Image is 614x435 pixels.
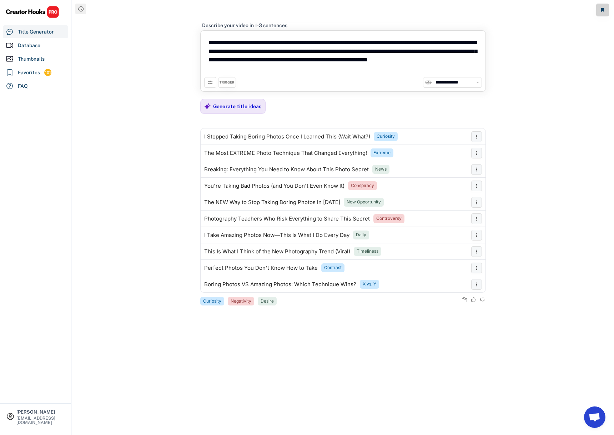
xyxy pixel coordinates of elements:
[376,216,402,222] div: Controversy
[363,281,376,287] div: X vs. Y
[204,216,370,222] div: Photography Teachers Who Risk Everything to Share This Secret
[202,22,287,29] div: Describe your video in 1-3 sentences
[44,70,51,76] div: 101
[373,150,391,156] div: Extreme
[213,103,262,110] div: Generate title ideas
[347,199,381,205] div: New Opportunity
[204,183,344,189] div: You're Taking Bad Photos (and You Don't Even Know It)
[425,79,432,86] img: unnamed.jpg
[18,55,45,63] div: Thumbnails
[356,232,366,238] div: Daily
[357,248,378,254] div: Timeliness
[204,167,369,172] div: Breaking: Everything You Need to Know About This Photo Secret
[204,150,367,156] div: The Most EXTREME Photo Technique That Changed Everything!
[324,265,342,271] div: Contrast
[16,416,65,425] div: [EMAIL_ADDRESS][DOMAIN_NAME]
[18,28,54,36] div: Title Generator
[6,6,59,18] img: CHPRO%20Logo.svg
[204,232,349,238] div: I Take Amazing Photos Now—This Is What I Do Every Day
[204,282,356,287] div: Boring Photos VS Amazing Photos: Which Technique Wins?
[204,249,350,254] div: This Is What I Think of the New Photography Trend (Viral)
[18,82,28,90] div: FAQ
[377,133,395,140] div: Curiosity
[584,406,605,428] a: Open chat
[351,183,374,189] div: Conspiracy
[231,298,251,304] div: Negativity
[204,134,370,140] div: I Stopped Taking Boring Photos Once I Learned This (Wait What?)
[18,42,40,49] div: Database
[204,265,318,271] div: Perfect Photos You Don't Know How to Take
[220,80,234,85] div: TRIGGER
[375,166,387,172] div: News
[203,298,221,304] div: Curiosity
[16,410,65,414] div: [PERSON_NAME]
[204,199,340,205] div: The NEW Way to Stop Taking Boring Photos in [DATE]
[18,69,40,76] div: Favorites
[261,298,274,304] div: Desire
